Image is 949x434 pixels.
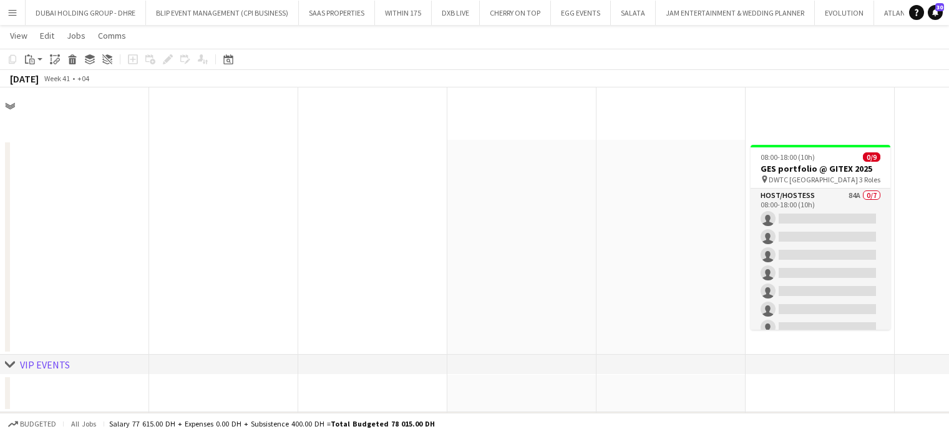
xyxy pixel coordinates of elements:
[20,420,56,428] span: Budgeted
[432,1,480,25] button: DXB LIVE
[815,1,874,25] button: EVOLUTION
[26,1,146,25] button: DUBAI HOLDING GROUP - DHRE
[751,189,890,340] app-card-role: Host/Hostess84A0/708:00-18:00 (10h)
[611,1,656,25] button: SALATA
[20,358,70,371] div: VIP EVENTS
[935,3,944,11] span: 30
[863,152,880,162] span: 0/9
[10,30,27,41] span: View
[761,152,815,162] span: 08:00-18:00 (10h)
[331,419,435,428] span: Total Budgeted 78 015.00 DH
[98,30,126,41] span: Comms
[35,27,59,44] a: Edit
[751,163,890,174] h3: GES portfolio @ GITEX 2025
[62,27,90,44] a: Jobs
[551,1,611,25] button: EGG EVENTS
[41,74,72,83] span: Week 41
[656,1,815,25] button: JAM ENTERTAINMENT & WEDDING PLANNER
[375,1,432,25] button: WITHIN 175
[93,27,131,44] a: Comms
[77,74,89,83] div: +04
[5,27,32,44] a: View
[67,30,85,41] span: Jobs
[928,5,943,20] a: 30
[299,1,375,25] button: SAAS PROPERTIES
[69,419,99,428] span: All jobs
[109,419,435,428] div: Salary 77 615.00 DH + Expenses 0.00 DH + Subsistence 400.00 DH =
[480,1,551,25] button: CHERRY ON TOP
[769,175,858,184] span: DWTC [GEOGRAPHIC_DATA]
[6,417,58,431] button: Budgeted
[751,145,890,330] app-job-card: 08:00-18:00 (10h)0/9GES portfolio @ GITEX 2025 DWTC [GEOGRAPHIC_DATA]3 RolesHost/Hostess84A0/708:...
[146,1,299,25] button: BLIP EVENT MANAGEMENT (CPI BUSINESS)
[859,175,880,184] span: 3 Roles
[40,30,54,41] span: Edit
[10,72,39,85] div: [DATE]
